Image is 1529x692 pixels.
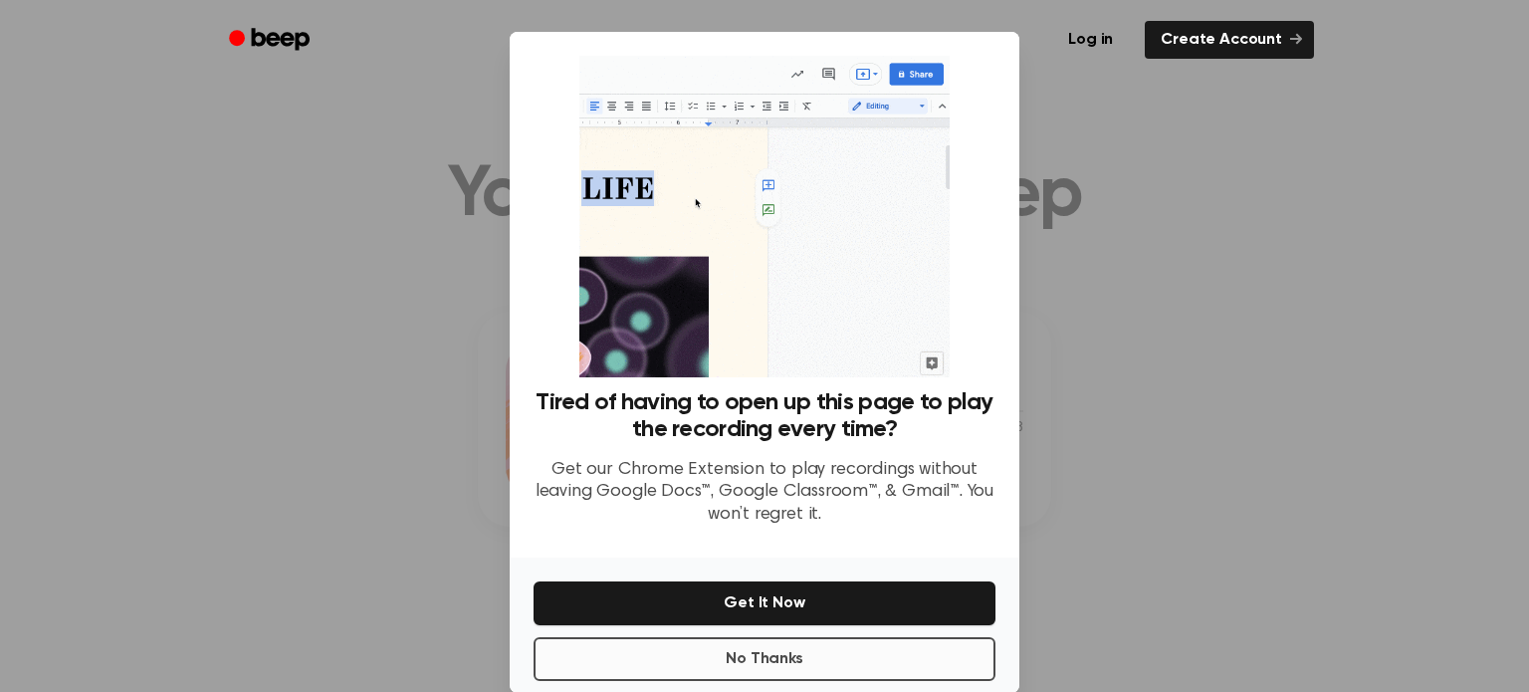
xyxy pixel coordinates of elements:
a: Log in [1048,17,1133,63]
img: Beep extension in action [579,56,949,377]
button: No Thanks [534,637,995,681]
button: Get It Now [534,581,995,625]
h3: Tired of having to open up this page to play the recording every time? [534,389,995,443]
a: Create Account [1145,21,1314,59]
p: Get our Chrome Extension to play recordings without leaving Google Docs™, Google Classroom™, & Gm... [534,459,995,527]
a: Beep [215,21,328,60]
